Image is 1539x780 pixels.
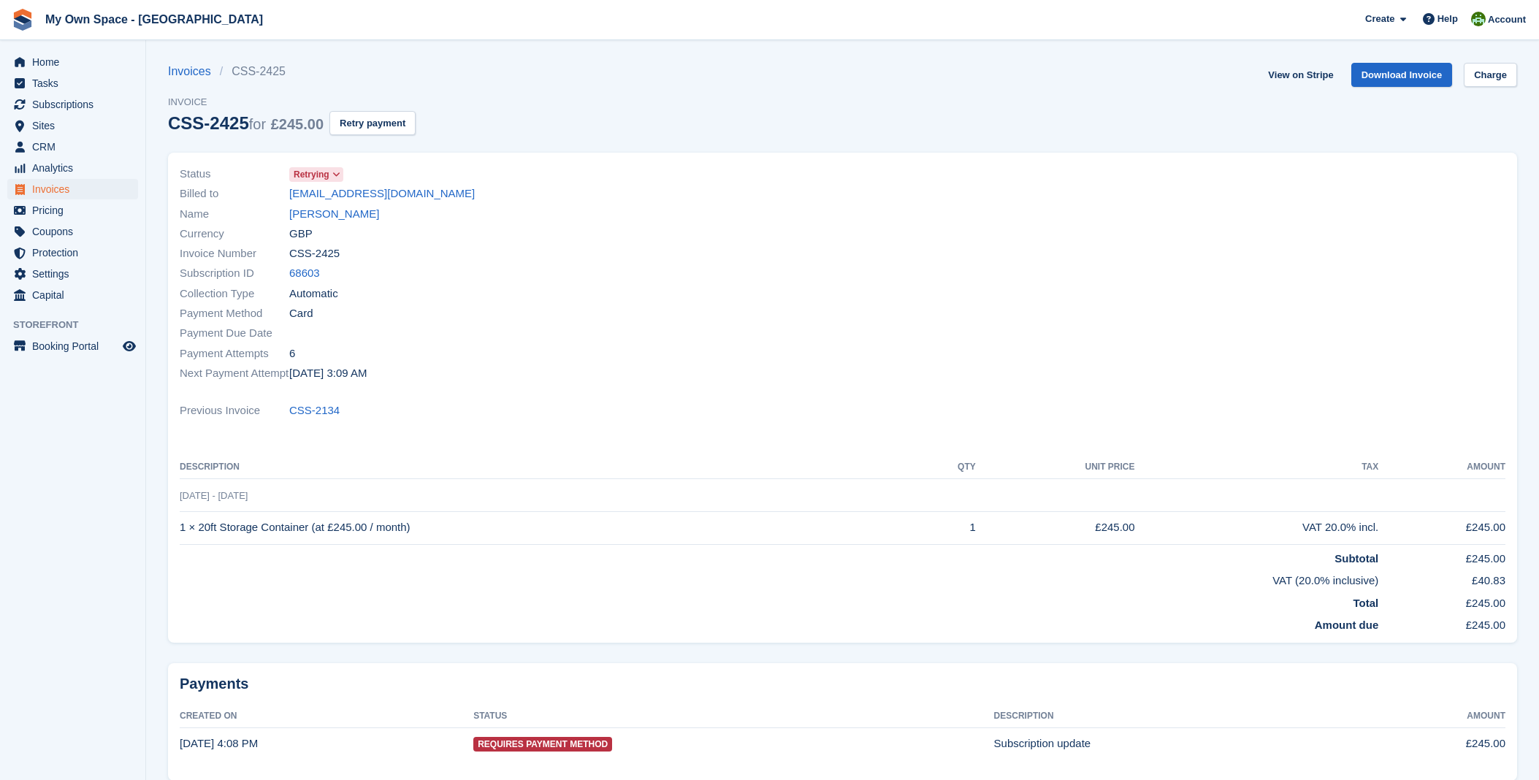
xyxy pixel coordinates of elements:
span: Storefront [13,318,145,332]
span: Invoices [32,179,120,199]
strong: Total [1353,597,1379,609]
a: menu [7,94,138,115]
a: menu [7,115,138,136]
span: Booking Portal [32,336,120,356]
span: Settings [32,264,120,284]
a: menu [7,264,138,284]
td: £245.00 [1378,589,1505,612]
a: Download Invoice [1351,63,1453,87]
span: Tasks [32,73,120,93]
div: VAT 20.0% incl. [1135,519,1379,536]
img: stora-icon-8386f47178a22dfd0bd8f6a31ec36ba5ce8667c1dd55bd0f319d3a0aa187defe.svg [12,9,34,31]
span: 6 [289,345,295,362]
span: for [249,116,266,132]
span: Subscriptions [32,94,120,115]
a: 68603 [289,265,320,282]
h2: Payments [180,675,1505,693]
td: Subscription update [994,727,1357,760]
strong: Amount due [1315,619,1379,631]
span: Help [1437,12,1458,26]
a: menu [7,221,138,242]
span: GBP [289,226,313,242]
a: Retrying [289,166,343,183]
span: Invoice [168,95,416,110]
span: Coupons [32,221,120,242]
td: 1 [918,511,976,544]
time: 2025-08-11 15:08:59 UTC [180,737,258,749]
span: Automatic [289,286,338,302]
a: menu [7,52,138,72]
span: [DATE] - [DATE] [180,490,248,501]
nav: breadcrumbs [168,63,416,80]
span: Billed to [180,186,289,202]
a: menu [7,158,138,178]
th: Tax [1135,456,1379,479]
a: menu [7,73,138,93]
td: £245.00 [1378,511,1505,544]
span: Next Payment Attempt [180,365,289,382]
a: Charge [1464,63,1517,87]
th: Unit Price [976,456,1135,479]
th: Amount [1378,456,1505,479]
td: 1 × 20ft Storage Container (at £245.00 / month) [180,511,918,544]
span: Create [1365,12,1394,26]
span: Retrying [294,168,329,181]
a: menu [7,179,138,199]
span: Card [289,305,313,322]
a: [EMAIL_ADDRESS][DOMAIN_NAME] [289,186,475,202]
span: Account [1488,12,1526,27]
a: [PERSON_NAME] [289,206,379,223]
a: menu [7,200,138,221]
a: View on Stripe [1262,63,1339,87]
span: Invoice Number [180,245,289,262]
span: Capital [32,285,120,305]
th: Description [994,705,1357,728]
span: Previous Invoice [180,402,289,419]
a: Preview store [121,337,138,355]
span: £245.00 [271,116,324,132]
span: Requires Payment Method [473,737,612,752]
td: £245.00 [1378,611,1505,634]
td: £245.00 [976,511,1135,544]
th: Status [473,705,993,728]
span: Analytics [32,158,120,178]
span: Collection Type [180,286,289,302]
span: Payment Due Date [180,325,289,342]
span: Currency [180,226,289,242]
div: CSS-2425 [168,113,324,133]
span: Protection [32,242,120,263]
td: VAT (20.0% inclusive) [180,567,1378,589]
a: CSS-2134 [289,402,340,419]
button: Retry payment [329,111,416,135]
img: Keely [1471,12,1486,26]
span: Name [180,206,289,223]
span: CSS-2425 [289,245,340,262]
span: Status [180,166,289,183]
a: Invoices [168,63,220,80]
td: £245.00 [1357,727,1505,760]
a: menu [7,285,138,305]
span: Home [32,52,120,72]
span: Payment Attempts [180,345,289,362]
td: £245.00 [1378,544,1505,567]
a: menu [7,137,138,157]
strong: Subtotal [1334,552,1378,565]
th: Amount [1357,705,1505,728]
td: £40.83 [1378,567,1505,589]
th: Description [180,456,918,479]
span: Payment Method [180,305,289,322]
th: Created On [180,705,473,728]
th: QTY [918,456,976,479]
a: menu [7,242,138,263]
span: Subscription ID [180,265,289,282]
span: Sites [32,115,120,136]
span: Pricing [32,200,120,221]
time: 2025-08-21 02:09:15 UTC [289,365,367,382]
span: CRM [32,137,120,157]
a: My Own Space - [GEOGRAPHIC_DATA] [39,7,269,31]
a: menu [7,336,138,356]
